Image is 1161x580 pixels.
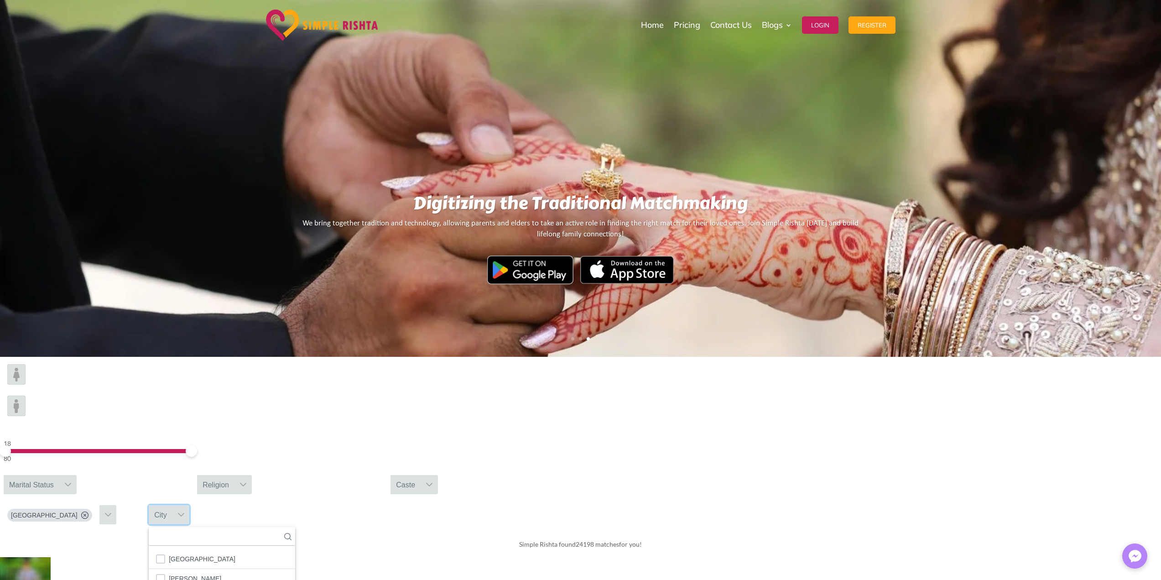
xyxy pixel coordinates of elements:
a: Contact Us [710,2,752,48]
div: Marital Status [4,475,59,494]
: We bring together tradition and technology, allowing parents and elders to take an active role in... [293,218,868,287]
a: 1 [571,337,574,340]
a: 2 [579,337,582,340]
span: Simple Rishta found for you! [519,540,642,548]
button: Register [849,16,895,34]
div: 80 [4,453,190,464]
img: Messenger [1126,547,1144,565]
a: 3 [587,337,590,340]
div: City [149,505,172,524]
a: Login [802,2,838,48]
div: Caste [390,475,421,494]
div: 18 [4,438,190,449]
a: Register [849,2,895,48]
a: Pricing [674,2,700,48]
h1: Digitizing the Traditional Matchmaking [293,193,868,218]
a: Home [641,2,664,48]
div: Religion [197,475,234,494]
span: 24198 matches [576,540,619,548]
li: Abbottabad [149,549,295,569]
a: Blogs [762,2,792,48]
button: Login [802,16,838,34]
span: [GEOGRAPHIC_DATA] [169,553,235,565]
span: [GEOGRAPHIC_DATA] [11,511,78,520]
img: Google Play [487,256,573,284]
